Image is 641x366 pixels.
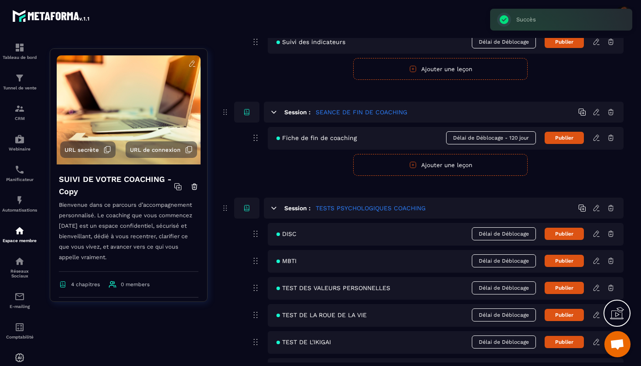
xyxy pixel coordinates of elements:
p: Planificateur [2,177,37,182]
span: Fiche de fin de coaching [276,134,357,141]
img: background [57,55,201,164]
img: automations [14,226,25,236]
h6: Session : [284,109,310,116]
p: Espace membre [2,238,37,243]
p: Automatisations [2,208,37,212]
span: Délai de Déblocage [472,335,536,349]
p: Bienvenue dans ce parcours d’accompagnement personnalisé. Le coaching que vous commencez [DATE] e... [59,200,198,272]
span: TEST DES VALEURS PERSONNELLES [276,284,390,291]
button: Publier [545,255,584,267]
span: Délai de Déblocage [472,35,536,48]
p: Webinaire [2,147,37,151]
button: URL secrète [60,141,116,158]
img: formation [14,42,25,53]
button: Publier [545,36,584,48]
span: DISC [276,230,297,237]
span: 4 chapitres [71,281,100,287]
span: Délai de Déblocage [472,308,536,322]
button: Publier [545,132,584,144]
span: TEST DE L'IKIGAI [276,339,331,345]
p: Comptabilité [2,335,37,339]
a: formationformationTunnel de vente [2,66,37,97]
button: Publier [545,282,584,294]
a: social-networksocial-networkRéseaux Sociaux [2,250,37,285]
button: URL de connexion [126,141,197,158]
span: Délai de Déblocage [472,281,536,294]
span: URL secrète [65,147,99,153]
a: formationformationTableau de bord [2,36,37,66]
span: Suivi des indicateurs [276,38,345,45]
img: automations [14,352,25,363]
img: logo [12,8,91,24]
a: accountantaccountantComptabilité [2,315,37,346]
a: Ouvrir le chat [604,331,631,357]
button: Publier [545,336,584,348]
span: Délai de Déblocage [472,227,536,240]
button: Ajouter une leçon [353,58,528,80]
span: MBTI [276,257,297,264]
img: formation [14,103,25,114]
a: schedulerschedulerPlanificateur [2,158,37,188]
a: automationsautomationsWebinaire [2,127,37,158]
h5: TESTS PSYCHOLOGIQUES COACHING [316,204,426,212]
img: email [14,291,25,302]
button: Publier [545,309,584,321]
p: Tableau de bord [2,55,37,60]
button: Ajouter une leçon [353,154,528,176]
img: formation [14,73,25,83]
img: social-network [14,256,25,267]
span: TEST DE LA ROUE DE LA VIE [276,311,367,318]
span: URL de connexion [130,147,181,153]
h5: SEANCE DE FIN DE COACHING [316,108,407,116]
h6: Session : [284,205,310,212]
span: Délai de Déblocage - 120 jour [446,131,536,144]
img: automations [14,134,25,144]
a: automationsautomationsAutomatisations [2,188,37,219]
img: scheduler [14,164,25,175]
p: Réseaux Sociaux [2,269,37,278]
p: CRM [2,116,37,121]
span: Délai de Déblocage [472,254,536,267]
a: automationsautomationsEspace membre [2,219,37,250]
h4: SUIVI DE VOTRE COACHING - Copy [59,173,174,198]
p: E-mailing [2,304,37,309]
img: automations [14,195,25,205]
a: formationformationCRM [2,97,37,127]
button: Publier [545,228,584,240]
img: accountant [14,322,25,332]
a: emailemailE-mailing [2,285,37,315]
span: 0 members [121,281,150,287]
p: Tunnel de vente [2,86,37,90]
